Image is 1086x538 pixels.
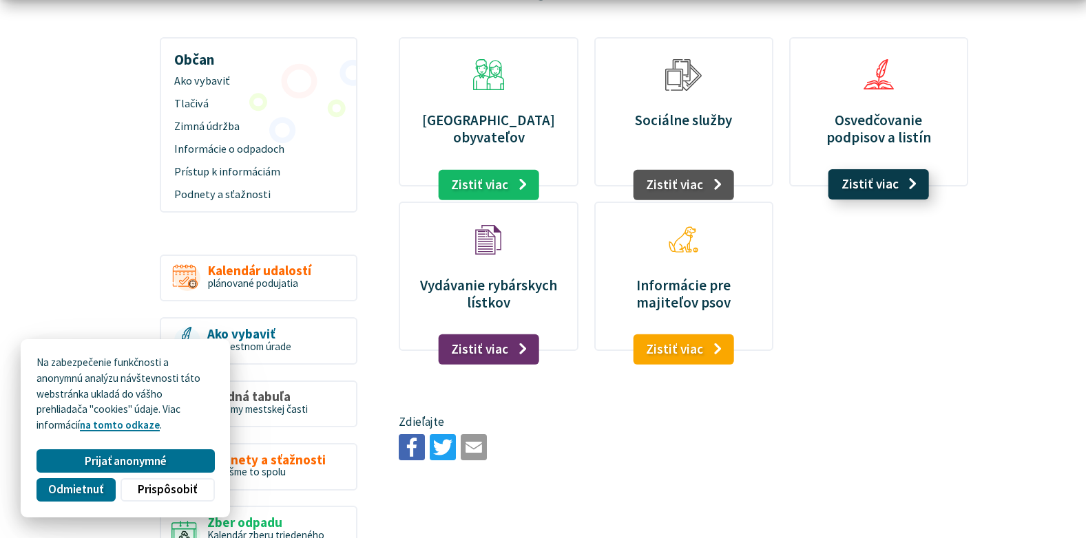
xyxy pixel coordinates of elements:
[438,334,539,365] a: Zistiť viac
[160,317,357,365] a: Ako vybaviť na miestnom úrade
[399,413,968,431] p: Zdieľajte
[828,169,930,200] a: Zistiť viac
[166,41,351,70] h3: Občan
[208,453,326,467] span: Podnety a sťažnosti
[438,170,539,200] a: Zistiť viac
[207,515,346,530] span: Zber odpadu
[121,478,214,502] button: Prispôsobiť
[207,340,291,353] span: na miestnom úrade
[399,434,425,460] img: Zdieľať na Facebooku
[36,355,214,433] p: Na zabezpečenie funkčnosti a anonymnú analýzu návštevnosti táto webstránka ukladá do vášho prehli...
[174,93,343,116] span: Tlačivá
[174,138,343,161] span: Informácie o odpadoch
[166,116,351,138] a: Zimná údržba
[611,277,756,311] p: Informácie pre majiteľov psov
[174,183,343,206] span: Podnety a sťažnosti
[174,116,343,138] span: Zimná údržba
[36,478,115,502] button: Odmietnuť
[138,482,197,497] span: Prispôsobiť
[160,380,357,428] a: Úradná tabuľa Oznamy mestskej časti
[611,111,756,129] p: Sociálne služby
[174,70,343,93] span: Ako vybaviť
[208,389,308,404] span: Úradná tabuľa
[174,161,343,184] span: Prístup k informáciám
[160,255,357,302] a: Kalendár udalostí plánované podujatia
[166,161,351,184] a: Prístup k informáciám
[48,482,103,497] span: Odmietnuť
[166,93,351,116] a: Tlačivá
[430,434,456,460] img: Zdieľať na Twitteri
[85,454,167,469] span: Prijať anonymné
[461,434,487,460] img: Zdieľať e-mailom
[166,138,351,161] a: Informácie o odpadoch
[208,402,308,416] span: Oznamy mestskej časti
[806,111,951,146] p: Osvedčovanie podpisov a listín
[416,277,561,311] p: Vydávanie rybárskych lístkov
[80,418,160,431] a: na tomto odkaze
[207,327,291,341] span: Ako vybaviť
[633,170,734,200] a: Zistiť viac
[166,70,351,93] a: Ako vybaviť
[36,449,214,473] button: Prijať anonymné
[160,443,357,491] a: Podnety a sťažnosti Vyriešme to spolu
[208,465,286,478] span: Vyriešme to spolu
[633,334,734,365] a: Zistiť viac
[416,111,561,146] p: [GEOGRAPHIC_DATA] obyvateľov
[208,277,298,290] span: plánované podujatia
[208,263,311,278] span: Kalendár udalostí
[166,183,351,206] a: Podnety a sťažnosti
